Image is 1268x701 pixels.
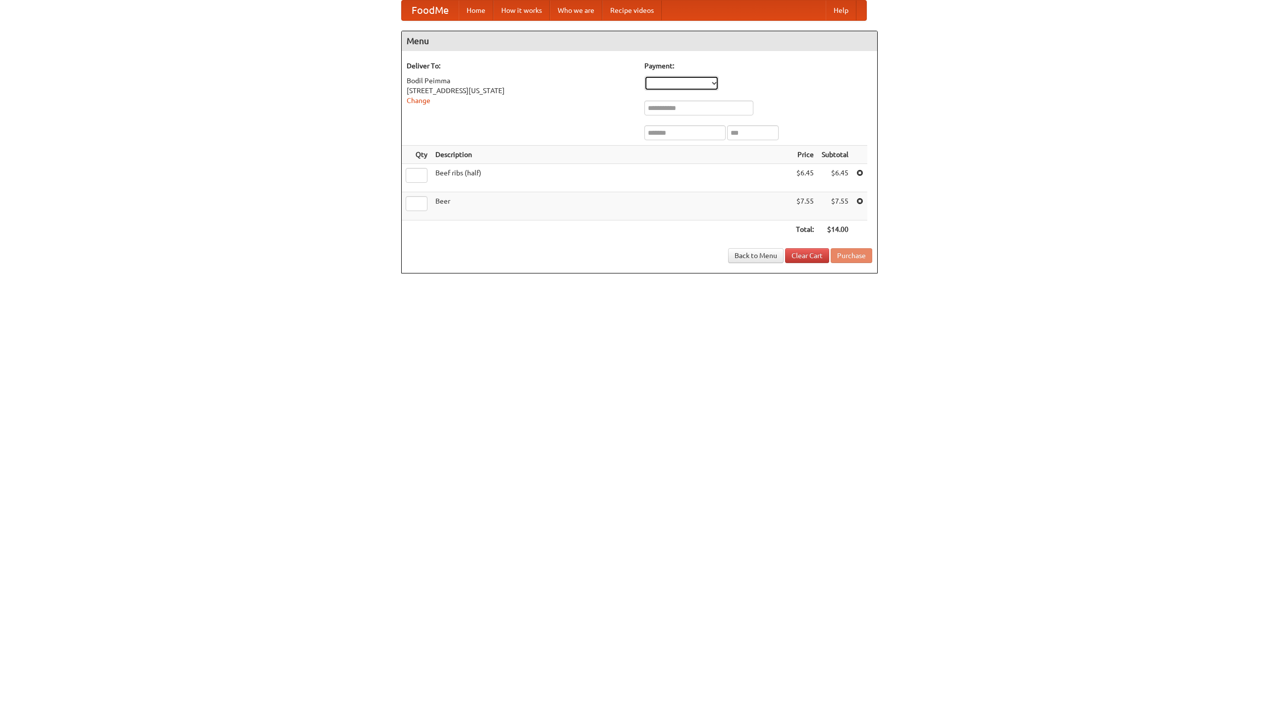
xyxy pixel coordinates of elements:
[493,0,550,20] a: How it works
[407,86,634,96] div: [STREET_ADDRESS][US_STATE]
[602,0,662,20] a: Recipe videos
[431,164,792,192] td: Beef ribs (half)
[402,146,431,164] th: Qty
[818,220,852,239] th: $14.00
[431,146,792,164] th: Description
[407,97,430,105] a: Change
[550,0,602,20] a: Who we are
[792,192,818,220] td: $7.55
[826,0,856,20] a: Help
[831,248,872,263] button: Purchase
[785,248,829,263] a: Clear Cart
[818,146,852,164] th: Subtotal
[407,61,634,71] h5: Deliver To:
[818,164,852,192] td: $6.45
[407,76,634,86] div: Bodil Peimma
[728,248,784,263] a: Back to Menu
[402,0,459,20] a: FoodMe
[792,164,818,192] td: $6.45
[402,31,877,51] h4: Menu
[431,192,792,220] td: Beer
[792,146,818,164] th: Price
[644,61,872,71] h5: Payment:
[459,0,493,20] a: Home
[818,192,852,220] td: $7.55
[792,220,818,239] th: Total:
